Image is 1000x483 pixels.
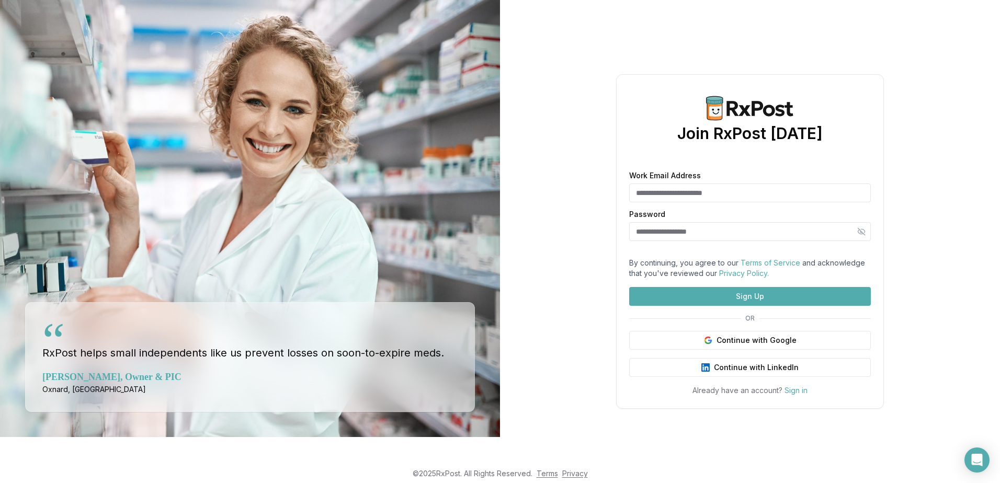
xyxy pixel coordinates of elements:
[629,172,871,179] label: Work Email Address
[852,222,871,241] button: Hide password
[42,384,458,395] div: Oxnard, [GEOGRAPHIC_DATA]
[701,363,710,372] img: LinkedIn
[562,469,588,478] a: Privacy
[629,258,871,279] div: By continuing, you agree to our and acknowledge that you've reviewed our
[719,269,769,278] a: Privacy Policy.
[629,331,871,350] button: Continue with Google
[629,358,871,377] button: Continue with LinkedIn
[677,124,823,143] h1: Join RxPost [DATE]
[629,211,871,218] label: Password
[964,447,990,473] div: Open Intercom Messenger
[42,315,65,365] div: “
[629,287,871,306] button: Sign Up
[704,336,712,344] img: Google
[537,469,558,478] a: Terms
[785,386,808,395] a: Sign in
[700,96,800,121] img: RxPost Logo
[741,258,800,267] a: Terms of Service
[42,324,458,362] blockquote: RxPost helps small independents like us prevent losses on soon-to-expire meds.
[741,314,759,323] span: OR
[692,386,782,395] span: Already have an account?
[42,370,458,384] div: [PERSON_NAME], Owner & PIC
